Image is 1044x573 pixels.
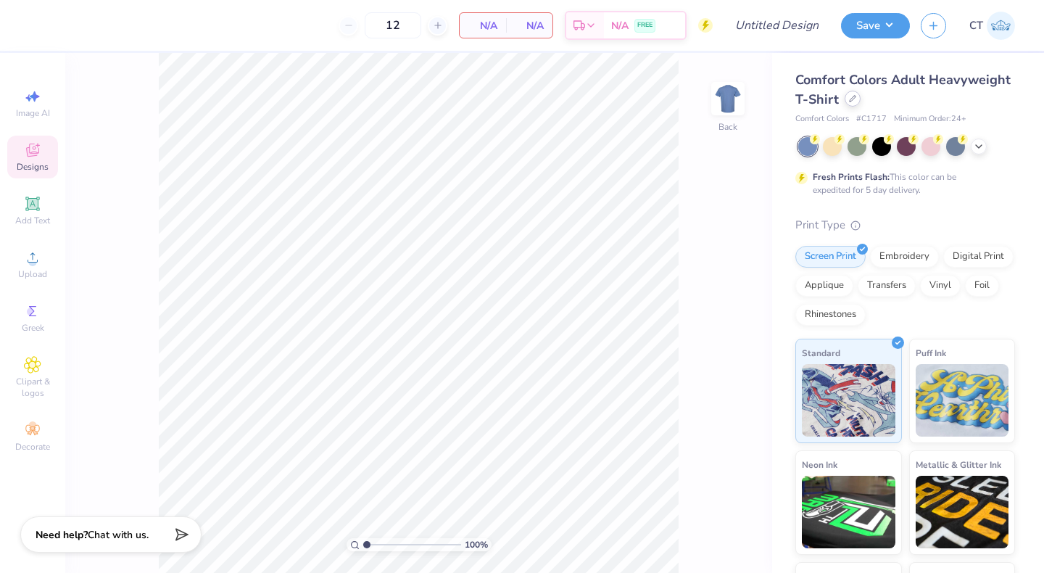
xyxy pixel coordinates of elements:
img: Neon Ink [802,476,895,548]
div: Applique [795,275,853,297]
span: Image AI [16,107,50,119]
div: Embroidery [870,246,939,268]
span: N/A [515,18,544,33]
span: Puff Ink [916,345,946,360]
span: Designs [17,161,49,173]
span: N/A [611,18,629,33]
div: Back [718,120,737,133]
div: Transfers [858,275,916,297]
div: Vinyl [920,275,961,297]
span: Metallic & Glitter Ink [916,457,1001,472]
div: Foil [965,275,999,297]
span: Clipart & logos [7,376,58,399]
span: CT [969,17,983,34]
span: Greek [22,322,44,334]
span: Upload [18,268,47,280]
span: Neon Ink [802,457,837,472]
strong: Fresh Prints Flash: [813,171,890,183]
div: Rhinestones [795,304,866,326]
span: Minimum Order: 24 + [894,113,966,125]
span: Comfort Colors [795,113,849,125]
span: Chat with us. [88,528,149,542]
img: Christina Tallents [987,12,1015,40]
div: Print Type [795,217,1015,234]
img: Puff Ink [916,364,1009,437]
a: CT [969,12,1015,40]
input: Untitled Design [724,11,830,40]
div: Screen Print [795,246,866,268]
button: Save [841,13,910,38]
input: – – [365,12,421,38]
div: This color can be expedited for 5 day delivery. [813,170,991,197]
span: Comfort Colors Adult Heavyweight T-Shirt [795,71,1011,108]
span: FREE [637,20,652,30]
span: 100 % [465,538,488,551]
div: Digital Print [943,246,1014,268]
span: Add Text [15,215,50,226]
img: Standard [802,364,895,437]
span: Decorate [15,441,50,453]
img: Metallic & Glitter Ink [916,476,1009,548]
span: Standard [802,345,840,360]
span: # C1717 [856,113,887,125]
strong: Need help? [36,528,88,542]
span: N/A [468,18,497,33]
img: Back [713,84,742,113]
